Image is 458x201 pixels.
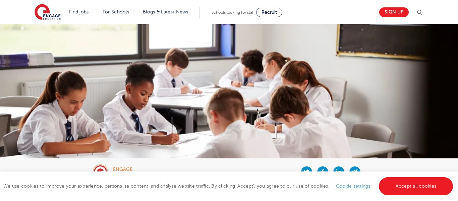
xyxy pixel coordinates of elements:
span: Schools looking for staff [212,10,255,15]
a: Cookie settings [336,184,370,189]
a: Blogs & Latest News [143,9,188,14]
div: engage [113,167,164,172]
a: Recruit [256,8,282,17]
span: Recruit [262,10,277,15]
a: Accept all cookies [379,177,453,195]
span: We use cookies to improve your experience, personalise content, and analyse website traffic. By c... [3,184,455,189]
a: For Schools [103,9,129,14]
img: Engage Education [35,4,61,21]
a: Sign up [379,7,409,17]
a: Find jobs [69,9,89,14]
